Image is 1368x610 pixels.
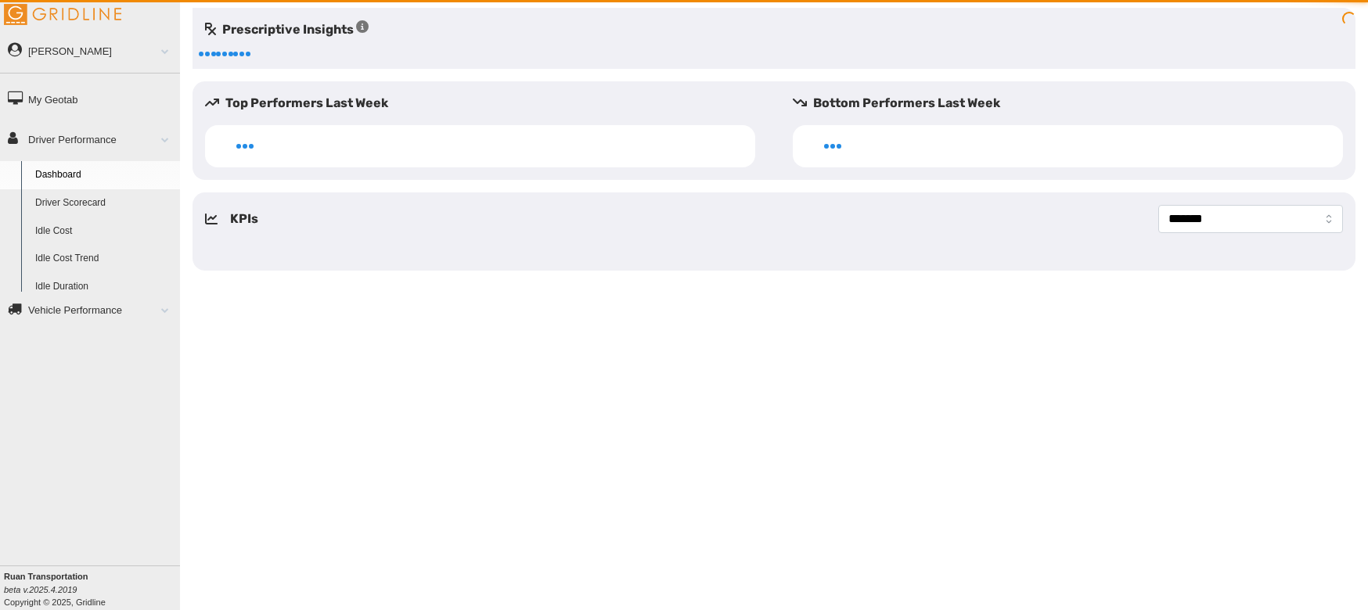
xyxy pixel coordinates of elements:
[4,585,77,594] i: beta v.2025.4.2019
[205,94,768,113] h5: Top Performers Last Week
[4,570,180,608] div: Copyright © 2025, Gridline
[28,245,180,273] a: Idle Cost Trend
[28,273,180,301] a: Idle Duration
[793,94,1355,113] h5: Bottom Performers Last Week
[4,572,88,581] b: Ruan Transportation
[205,20,369,39] h5: Prescriptive Insights
[230,210,258,228] h5: KPIs
[28,161,180,189] a: Dashboard
[4,4,121,25] img: Gridline
[28,217,180,246] a: Idle Cost
[28,189,180,217] a: Driver Scorecard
